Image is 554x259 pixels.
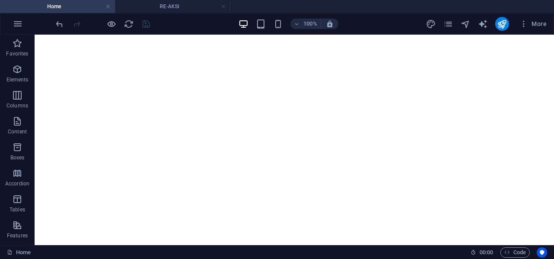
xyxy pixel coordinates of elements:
[326,20,334,28] i: On resize automatically adjust zoom level to fit chosen device.
[443,19,453,29] i: Pages (Ctrl+Alt+S)
[5,180,29,187] p: Accordion
[303,19,317,29] h6: 100%
[504,247,526,258] span: Code
[461,19,471,29] button: navigator
[443,19,454,29] button: pages
[10,206,25,213] p: Tables
[426,19,436,29] button: design
[6,102,28,109] p: Columns
[486,249,487,256] span: :
[55,19,64,29] i: Undo: Change menu items (Ctrl+Z)
[497,19,507,29] i: Publish
[461,19,470,29] i: Navigator
[495,17,509,31] button: publish
[115,2,230,11] h4: RE-AKSI
[516,17,550,31] button: More
[123,19,134,29] button: reload
[8,128,27,135] p: Content
[470,247,493,258] h6: Session time
[478,19,488,29] button: text_generator
[519,19,547,28] span: More
[54,19,64,29] button: undo
[7,232,28,239] p: Features
[124,19,134,29] i: Reload page
[426,19,436,29] i: Design (Ctrl+Alt+Y)
[6,76,29,83] p: Elements
[478,19,488,29] i: AI Writer
[500,247,530,258] button: Code
[10,154,25,161] p: Boxes
[290,19,321,29] button: 100%
[480,247,493,258] span: 00 00
[7,247,31,258] a: Click to cancel selection. Double-click to open Pages
[6,50,28,57] p: Favorites
[537,247,547,258] button: Usercentrics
